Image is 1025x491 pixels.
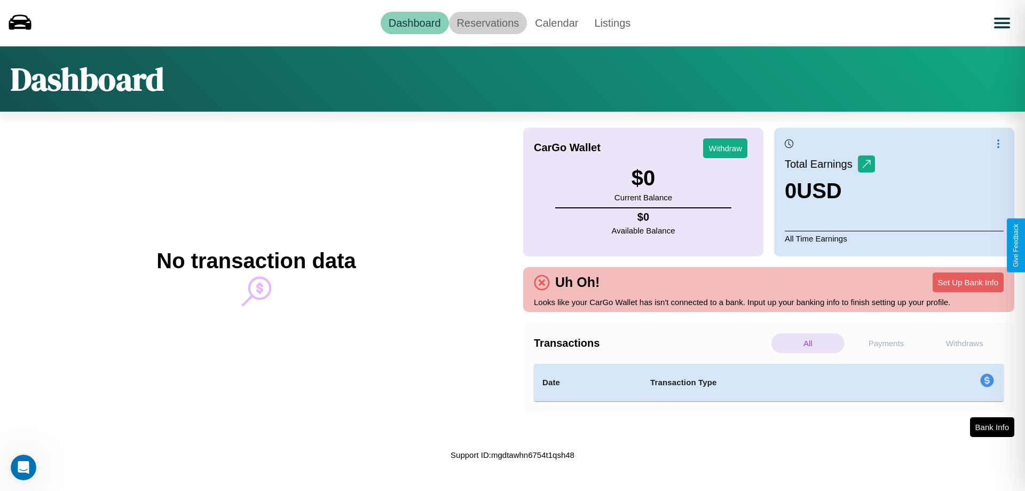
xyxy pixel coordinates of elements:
h4: Transactions [534,337,769,349]
a: Dashboard [381,12,449,34]
p: All [771,333,845,353]
h2: No transaction data [156,249,356,273]
iframe: Intercom live chat [11,455,36,480]
button: Bank Info [970,417,1014,437]
h1: Dashboard [11,57,164,101]
p: Looks like your CarGo Wallet has isn't connected to a bank. Input up your banking info to finish ... [534,295,1004,309]
h4: Transaction Type [650,376,893,389]
p: Withdraws [928,333,1001,353]
p: Payments [850,333,923,353]
p: Support ID: mgdtawhn6754t1qsh48 [451,448,574,462]
h4: Date [542,376,633,389]
p: All Time Earnings [785,231,1004,246]
a: Calendar [527,12,586,34]
h3: 0 USD [785,179,875,203]
div: Give Feedback [1012,224,1020,267]
button: Withdraw [703,138,747,158]
button: Set Up Bank Info [933,272,1004,292]
p: Available Balance [612,223,675,238]
a: Reservations [449,12,527,34]
button: Open menu [987,8,1017,38]
a: Listings [586,12,638,34]
table: simple table [534,364,1004,401]
p: Current Balance [614,190,672,205]
h3: $ 0 [614,166,672,190]
h4: $ 0 [612,211,675,223]
p: Total Earnings [785,154,858,174]
h4: CarGo Wallet [534,142,601,154]
h4: Uh Oh! [550,275,605,290]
